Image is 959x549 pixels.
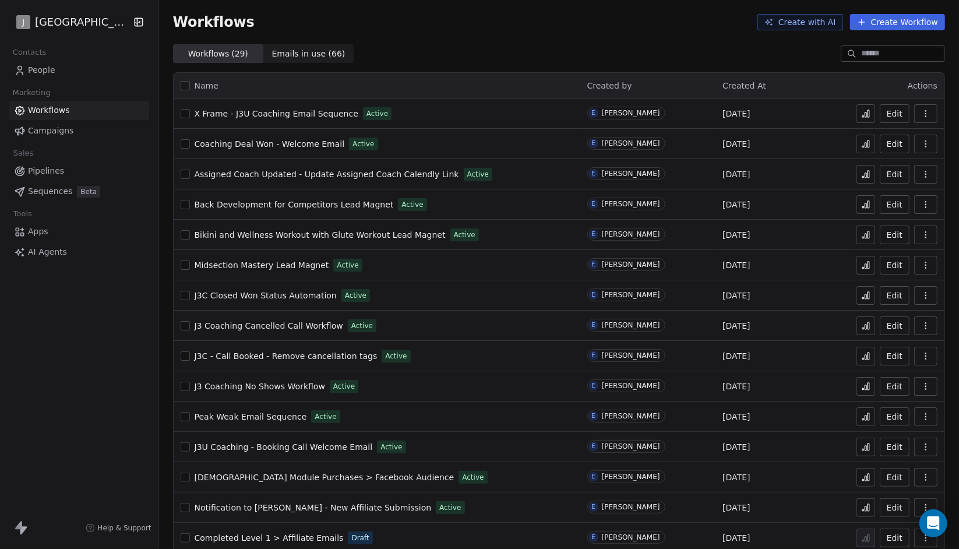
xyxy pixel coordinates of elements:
[591,381,595,390] div: E
[602,261,660,269] div: [PERSON_NAME]
[195,291,337,300] span: J3C Closed Won Status Automation
[337,260,358,270] span: Active
[272,48,345,60] span: Emails in use ( 66 )
[173,14,255,30] span: Workflows
[602,533,660,541] div: [PERSON_NAME]
[195,108,358,119] a: X Frame - J3U Coaching Email Sequence
[28,104,70,117] span: Workflows
[591,502,595,512] div: E
[9,161,149,181] a: Pipelines
[195,109,358,118] span: X Frame - J3U Coaching Email Sequence
[195,259,329,271] a: Midsection Mastery Lead Magnet
[195,502,432,513] a: Notification to [PERSON_NAME] - New Affiliate Submission
[86,523,151,533] a: Help & Support
[9,101,149,120] a: Workflows
[28,125,73,137] span: Campaigns
[591,260,595,269] div: E
[722,532,750,544] span: [DATE]
[722,199,750,210] span: [DATE]
[757,14,843,30] button: Create with AI
[602,200,660,208] div: [PERSON_NAME]
[9,242,149,262] a: AI Agents
[9,61,149,80] a: People
[8,145,38,162] span: Sales
[602,351,660,360] div: [PERSON_NAME]
[195,230,446,240] span: Bikini and Wellness Workout with Glute Workout Lead Magnet
[880,135,909,153] button: Edit
[385,351,407,361] span: Active
[195,139,345,149] span: Coaching Deal Won - Welcome Email
[195,442,373,452] span: J3U Coaching - Booking Call Welcome Email
[8,84,55,101] span: Marketing
[28,64,55,76] span: People
[602,230,660,238] div: [PERSON_NAME]
[602,442,660,451] div: [PERSON_NAME]
[195,320,343,332] a: J3 Coaching Cancelled Call Workflow
[591,533,595,542] div: E
[315,411,336,422] span: Active
[195,411,307,423] a: Peak Weak Email Sequence
[880,407,909,426] button: Edit
[722,290,750,301] span: [DATE]
[880,165,909,184] button: Edit
[591,321,595,330] div: E
[454,230,475,240] span: Active
[602,382,660,390] div: [PERSON_NAME]
[880,468,909,487] button: Edit
[880,438,909,456] button: Edit
[722,350,750,362] span: [DATE]
[850,14,945,30] button: Create Workflow
[195,229,446,241] a: Bikini and Wellness Workout with Glute Workout Lead Magnet
[195,412,307,421] span: Peak Weak Email Sequence
[722,229,750,241] span: [DATE]
[880,347,909,365] a: Edit
[195,533,344,543] span: Completed Level 1 > Affiliate Emails
[591,199,595,209] div: E
[345,290,366,301] span: Active
[880,195,909,214] button: Edit
[587,81,632,90] span: Created by
[195,80,218,92] span: Name
[467,169,489,180] span: Active
[195,199,394,210] a: Back Development for Competitors Lead Magnet
[195,261,329,270] span: Midsection Mastery Lead Magnet
[333,381,355,392] span: Active
[722,411,750,423] span: [DATE]
[880,498,909,517] button: Edit
[602,473,660,481] div: [PERSON_NAME]
[722,381,750,392] span: [DATE]
[195,532,344,544] a: Completed Level 1 > Affiliate Emails
[28,226,48,238] span: Apps
[591,230,595,239] div: E
[591,472,595,481] div: E
[919,509,947,537] div: Open Intercom Messenger
[880,256,909,274] button: Edit
[462,472,484,483] span: Active
[195,138,345,150] a: Coaching Deal Won - Welcome Email
[195,321,343,330] span: J3 Coaching Cancelled Call Workflow
[195,290,337,301] a: J3C Closed Won Status Automation
[880,377,909,396] button: Edit
[8,205,37,223] span: Tools
[195,351,378,361] span: J3C - Call Booked - Remove cancellation tags
[591,442,595,451] div: E
[195,168,459,180] a: Assigned Coach Updated - Update Assigned Coach Calendly Link
[908,81,937,90] span: Actions
[880,316,909,335] a: Edit
[195,441,373,453] a: J3U Coaching - Booking Call Welcome Email
[195,381,325,392] a: J3 Coaching No Shows Workflow
[880,529,909,547] a: Edit
[880,286,909,305] a: Edit
[439,502,461,513] span: Active
[9,121,149,140] a: Campaigns
[722,108,750,119] span: [DATE]
[591,411,595,421] div: E
[9,222,149,241] a: Apps
[602,412,660,420] div: [PERSON_NAME]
